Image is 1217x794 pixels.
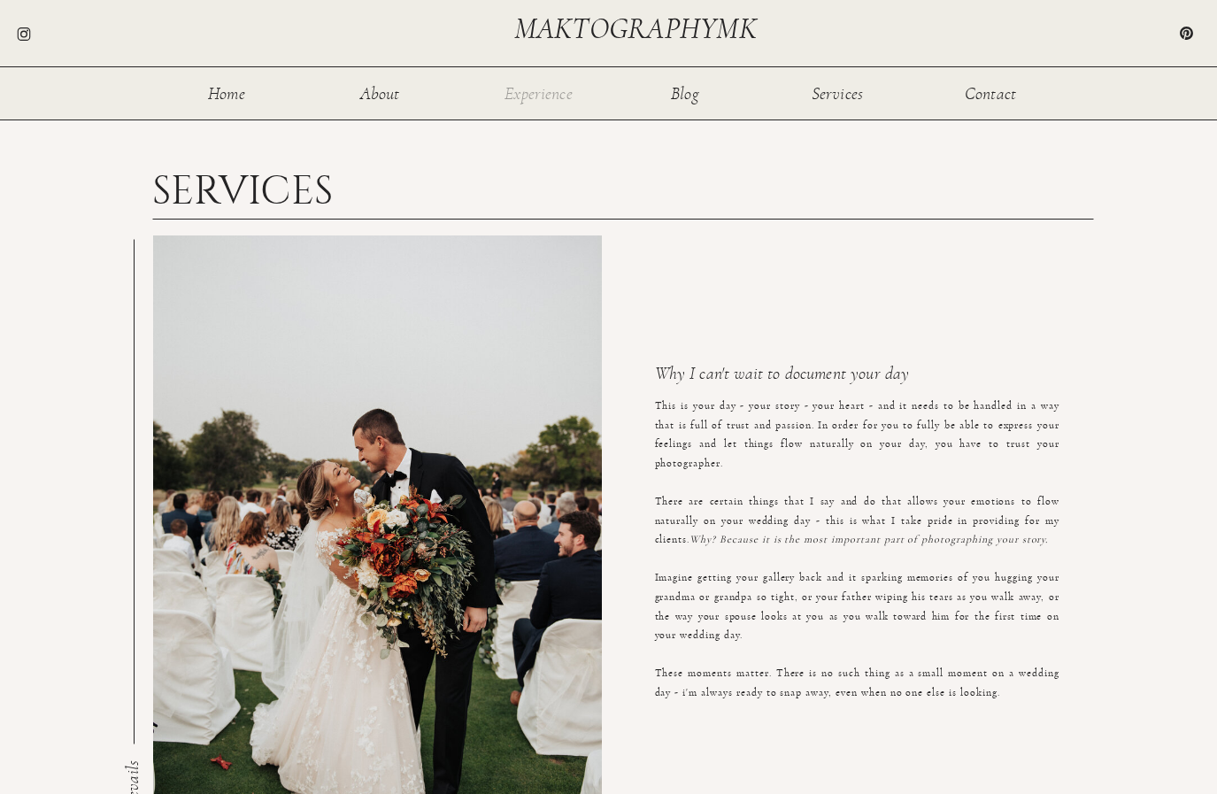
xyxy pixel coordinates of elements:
a: Contact [962,85,1020,100]
i: Why? Because it is the most important part of photographing your story. [689,534,1048,544]
a: Home [198,85,256,100]
a: Blog [657,85,714,100]
a: Experience [504,85,574,100]
a: Services [809,85,867,100]
h1: SERVICES [152,171,357,204]
p: This is your day - your story - your heart - and it needs to be handled in a way that is full of ... [655,397,1059,635]
h3: Why I can't wait to document your day [655,365,1042,389]
a: About [351,85,409,100]
a: maktographymk [514,14,764,43]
